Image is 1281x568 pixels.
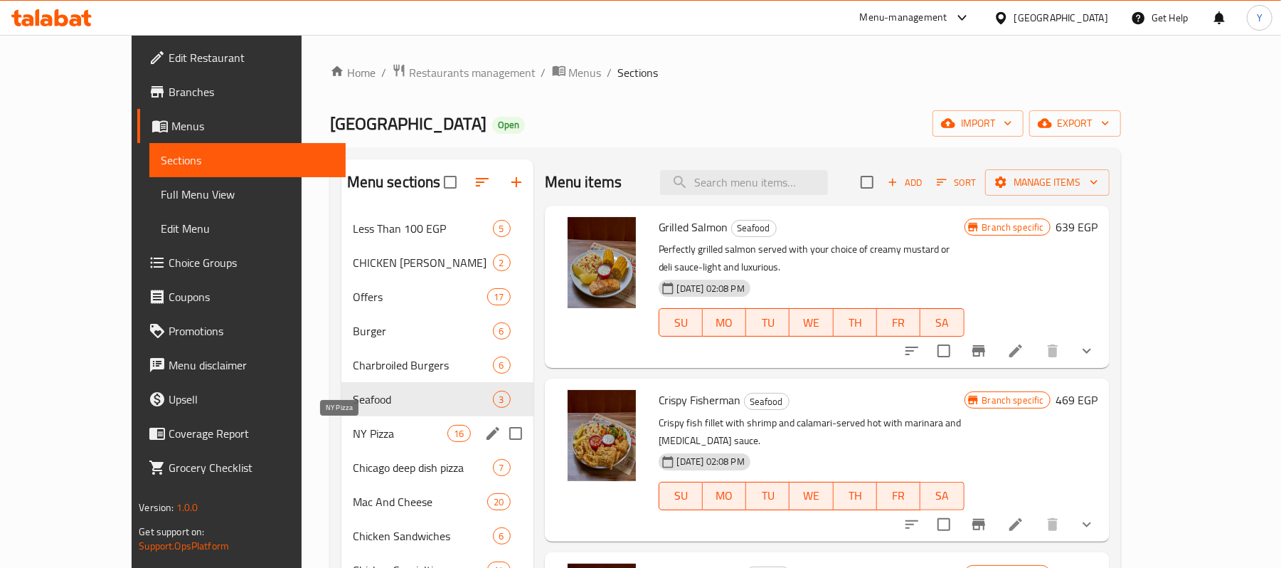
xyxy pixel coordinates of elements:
[927,172,985,194] span: Sort items
[353,459,493,476] span: Chicago deep dish pizza
[137,246,346,280] a: Choice Groups
[493,254,511,271] div: items
[139,537,229,555] a: Support.OpsPlatform
[744,393,790,410] div: Seafood
[137,451,346,485] a: Grocery Checklist
[752,312,784,333] span: TU
[137,280,346,314] a: Coupons
[341,485,533,519] div: Mac And Cheese20
[435,167,465,197] span: Select all sections
[665,312,697,333] span: SU
[708,312,740,333] span: MO
[665,485,697,506] span: SU
[137,314,346,348] a: Promotions
[149,177,346,211] a: Full Menu View
[659,414,964,450] p: Crispy fish fillet with shrimp and calamari-served hot with marinara and [MEDICAL_DATA] sauce.
[494,393,510,406] span: 3
[169,254,334,271] span: Choice Groups
[488,495,509,509] span: 20
[790,482,833,510] button: WE
[353,527,493,545] span: Chicken Sandwiches
[659,308,703,337] button: SU
[541,64,546,81] li: /
[381,64,386,81] li: /
[860,9,947,26] div: Menu-management
[176,498,198,517] span: 1.0.0
[886,174,924,191] span: Add
[745,394,789,410] span: Seafood
[746,308,790,337] button: TU
[708,485,740,506] span: MO
[1036,334,1070,368] button: delete
[920,308,964,337] button: SA
[552,63,602,82] a: Menus
[169,83,334,100] span: Branches
[882,172,927,194] button: Add
[169,49,334,66] span: Edit Restaurant
[169,322,334,340] span: Promotions
[169,459,334,476] span: Grocery Checklist
[877,482,920,510] button: FR
[161,186,334,203] span: Full Menu View
[149,143,346,177] a: Sections
[353,322,493,340] span: Burger
[671,455,750,468] span: [DATE] 02:08 PM
[353,493,488,510] span: Mac And Cheese
[493,527,511,545] div: items
[996,174,1098,191] span: Manage items
[161,152,334,169] span: Sections
[494,461,510,475] span: 7
[341,314,533,348] div: Burger6
[883,312,915,333] span: FR
[659,482,703,510] button: SU
[487,288,510,305] div: items
[703,482,746,510] button: MO
[1056,390,1098,410] h6: 469 EGP
[169,425,334,442] span: Coverage Report
[169,357,334,374] span: Menu disclaimer
[499,165,533,199] button: Add section
[488,290,509,304] span: 17
[1056,217,1098,237] h6: 639 EGP
[660,170,828,195] input: search
[341,280,533,314] div: Offers17
[492,117,525,134] div: Open
[341,211,533,246] div: Less Than 100 EGP5
[494,222,510,236] span: 5
[494,325,510,338] span: 6
[330,63,1121,82] nav: breadcrumb
[962,334,996,368] button: Branch-specific-item
[392,63,536,82] a: Restaurants management
[731,220,777,237] div: Seafood
[137,382,346,416] a: Upsell
[962,507,996,542] button: Branch-specific-item
[353,254,493,271] span: CHICKEN [PERSON_NAME]
[1257,10,1263,26] span: Y
[839,312,871,333] span: TH
[330,107,487,140] span: [GEOGRAPHIC_DATA]
[149,211,346,246] a: Edit Menu
[929,510,959,540] span: Select to update
[944,115,1012,132] span: import
[330,64,376,81] a: Home
[671,282,750,295] span: [DATE] 02:08 PM
[618,64,659,81] span: Sections
[448,427,469,441] span: 16
[465,165,499,199] span: Sort sections
[746,482,790,510] button: TU
[347,172,441,193] h2: Menu sections
[895,507,929,542] button: sort-choices
[839,485,871,506] span: TH
[137,416,346,451] a: Coverage Report
[137,109,346,143] a: Menus
[1078,516,1095,533] svg: Show Choices
[493,357,511,374] div: items
[985,169,1110,196] button: Manage items
[834,308,877,337] button: TH
[795,312,827,333] span: WE
[895,334,929,368] button: sort-choices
